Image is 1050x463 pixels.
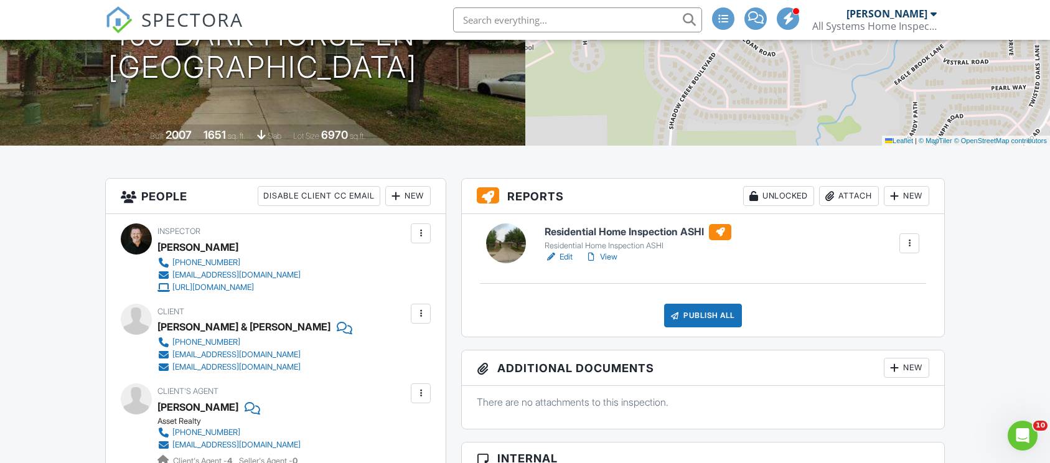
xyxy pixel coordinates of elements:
a: [PHONE_NUMBER] [157,426,301,439]
div: Disable Client CC Email [258,186,380,206]
a: [EMAIL_ADDRESS][DOMAIN_NAME] [157,439,301,451]
input: Search everything... [453,7,702,32]
div: [EMAIL_ADDRESS][DOMAIN_NAME] [172,440,301,450]
div: [PERSON_NAME] [157,238,238,256]
div: Residential Home Inspection ASHI [545,241,731,251]
div: New [884,186,929,206]
a: [PERSON_NAME] [157,398,238,416]
img: The Best Home Inspection Software - Spectora [105,6,133,34]
div: [PERSON_NAME] & [PERSON_NAME] [157,317,330,336]
h3: Reports [462,179,944,214]
span: Inspector [157,227,200,236]
h1: 466 Dark Horse Ln [GEOGRAPHIC_DATA] [108,19,417,85]
span: Built [150,131,164,141]
div: [URL][DOMAIN_NAME] [172,283,254,292]
p: There are no attachments to this inspection. [477,395,929,409]
span: 10 [1033,421,1048,431]
div: [PERSON_NAME] [846,7,927,20]
div: [EMAIL_ADDRESS][DOMAIN_NAME] [172,362,301,372]
span: Client [157,307,184,316]
a: © OpenStreetMap contributors [954,137,1047,144]
span: slab [268,131,281,141]
div: Attach [819,186,879,206]
span: Lot Size [293,131,319,141]
div: New [385,186,431,206]
div: All Systems Home Inspection [812,20,937,32]
a: Residential Home Inspection ASHI Residential Home Inspection ASHI [545,224,731,251]
span: | [915,137,917,144]
iframe: Intercom live chat [1008,421,1038,451]
a: Edit [545,251,573,263]
div: 6970 [321,128,348,141]
a: Leaflet [885,137,913,144]
a: [PHONE_NUMBER] [157,336,342,348]
a: © MapTiler [919,137,952,144]
h3: Additional Documents [462,350,944,386]
a: [EMAIL_ADDRESS][DOMAIN_NAME] [157,361,342,373]
a: [URL][DOMAIN_NAME] [157,281,301,294]
div: 2007 [166,128,192,141]
span: SPECTORA [141,6,243,32]
h6: Residential Home Inspection ASHI [545,224,731,240]
a: [EMAIL_ADDRESS][DOMAIN_NAME] [157,269,301,281]
div: [EMAIL_ADDRESS][DOMAIN_NAME] [172,350,301,360]
span: Client's Agent [157,386,218,396]
div: Unlocked [743,186,814,206]
a: View [585,251,617,263]
div: Publish All [664,304,742,327]
span: sq. ft. [228,131,245,141]
div: [EMAIL_ADDRESS][DOMAIN_NAME] [172,270,301,280]
div: New [884,358,929,378]
a: SPECTORA [105,17,243,43]
div: Asset Realty [157,416,311,426]
a: [PHONE_NUMBER] [157,256,301,269]
a: [EMAIL_ADDRESS][DOMAIN_NAME] [157,348,342,361]
div: 1651 [204,128,226,141]
div: [PHONE_NUMBER] [172,258,240,268]
span: sq.ft. [350,131,365,141]
div: [PHONE_NUMBER] [172,428,240,437]
h3: People [106,179,446,214]
div: [PHONE_NUMBER] [172,337,240,347]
